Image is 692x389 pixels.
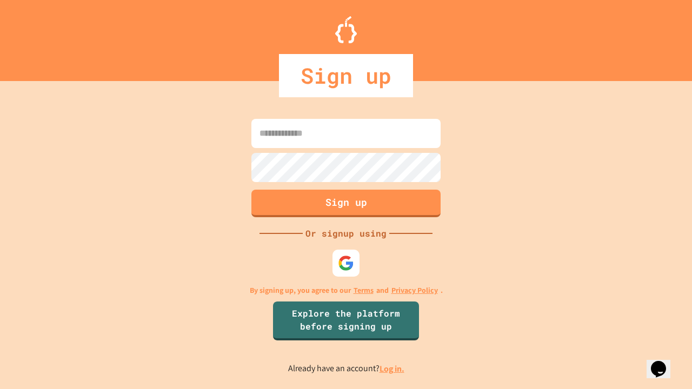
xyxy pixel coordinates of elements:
[647,346,681,378] iframe: chat widget
[279,54,413,97] div: Sign up
[380,363,404,374] a: Log in.
[335,16,357,43] img: Logo.svg
[273,301,419,340] a: Explore the platform before signing up
[338,255,354,271] img: google-icon.svg
[303,227,389,240] div: Or signup using
[391,285,438,296] a: Privacy Policy
[251,190,441,217] button: Sign up
[288,362,404,375] p: Already have an account?
[250,285,443,296] p: By signing up, you agree to our and .
[354,285,374,296] a: Terms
